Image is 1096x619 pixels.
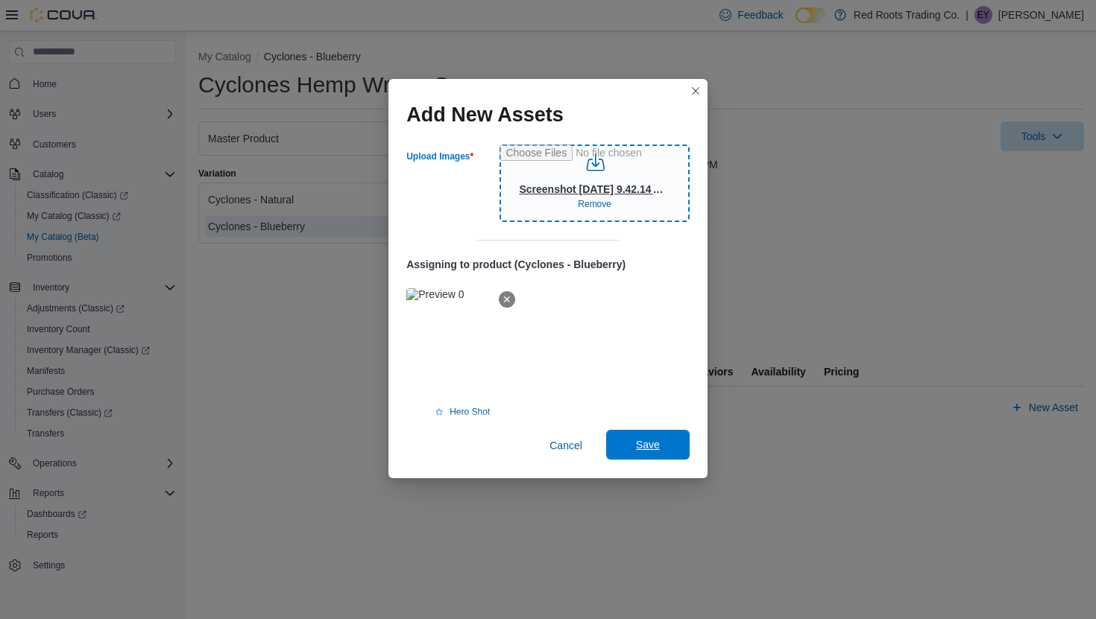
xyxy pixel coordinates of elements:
button: Save [606,430,690,460]
h1: Add New Assets [406,103,564,127]
button: Cancel [544,431,588,460]
span: Save [636,437,660,452]
button: Closes this modal window [687,82,705,100]
img: Preview 0 [406,288,464,300]
span: Cancel [549,438,582,453]
button: Hero Shot [429,403,496,421]
h4: Assigning to product ( Cyclones - Blueberry ) [406,258,690,270]
button: Clear selected files [572,195,617,213]
button: Delete image [499,291,515,308]
label: Upload Images [406,150,473,162]
span: Hero Shot [450,406,490,418]
span: Remove [578,198,611,210]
